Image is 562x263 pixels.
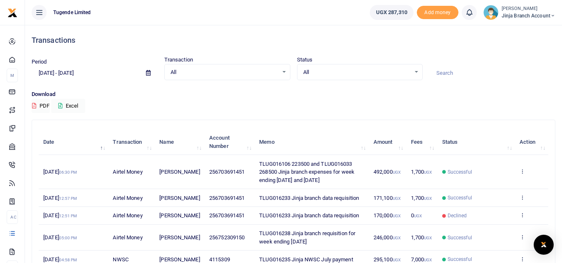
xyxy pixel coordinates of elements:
button: PDF [32,99,50,113]
span: Declined [448,212,467,219]
p: Download [32,90,555,99]
span: [DATE] [43,234,77,241]
span: TLUG016238 Jinja branch requisition for week ending [DATE] [259,230,355,245]
span: 256703691451 [209,212,245,219]
th: Account Number: activate to sort column ascending [205,129,255,155]
span: 256752309150 [209,234,245,241]
a: UGX 287,310 [370,5,413,20]
span: [DATE] [43,169,77,175]
span: Successful [448,256,472,263]
small: 12:51 PM [59,214,77,218]
span: Jinja branch account [502,12,555,20]
span: 0 [411,212,422,219]
button: Excel [51,99,85,113]
span: Airtel Money [113,212,142,219]
span: [DATE] [43,212,77,219]
h4: Transactions [32,36,555,45]
th: Name: activate to sort column ascending [155,129,205,155]
a: logo-small logo-large logo-large [7,9,17,15]
th: Date: activate to sort column descending [39,129,108,155]
small: UGX [393,196,401,201]
span: 1,700 [411,195,432,201]
span: Tugende Limited [50,9,94,16]
label: Period [32,58,47,66]
span: Successful [448,234,472,241]
small: UGX [393,214,401,218]
span: NWSC [113,256,128,263]
li: Wallet ballance [366,5,417,20]
span: Airtel Money [113,195,142,201]
small: UGX [424,170,432,175]
span: Airtel Money [113,169,142,175]
th: Transaction: activate to sort column ascending [108,129,155,155]
span: [PERSON_NAME] [159,256,200,263]
a: profile-user [PERSON_NAME] Jinja branch account [483,5,555,20]
span: TLUG016233 Jinja branch data requisition [259,195,359,201]
th: Action: activate to sort column ascending [515,129,548,155]
span: UGX 287,310 [376,8,407,17]
span: Successful [448,194,472,202]
li: Toup your wallet [417,6,458,20]
th: Status: activate to sort column ascending [437,129,515,155]
span: Successful [448,168,472,176]
span: 171,100 [374,195,401,201]
span: 1,700 [411,169,432,175]
th: Fees: activate to sort column ascending [406,129,438,155]
label: Status [297,56,313,64]
span: 256703691451 [209,169,245,175]
th: Amount: activate to sort column ascending [369,129,406,155]
span: [DATE] [43,256,77,263]
small: 06:30 PM [59,170,77,175]
li: M [7,69,18,82]
input: Search [429,66,555,80]
img: logo-small [7,8,17,18]
small: 12:57 PM [59,196,77,201]
span: Add money [417,6,458,20]
small: UGX [424,196,432,201]
span: 256703691451 [209,195,245,201]
small: UGX [424,258,432,262]
span: 170,000 [374,212,401,219]
span: 492,000 [374,169,401,175]
small: UGX [393,170,401,175]
span: [DATE] [43,195,77,201]
li: Ac [7,210,18,224]
small: UGX [414,214,422,218]
small: 05:00 PM [59,236,77,240]
span: 1,700 [411,234,432,241]
span: 295,100 [374,256,401,263]
span: [PERSON_NAME] [159,234,200,241]
div: Open Intercom Messenger [534,235,554,255]
span: TLUG016233 Jinja branch data requisition [259,212,359,219]
span: All [303,68,411,76]
span: All [171,68,278,76]
small: UGX [393,236,401,240]
small: [PERSON_NAME] [502,5,555,12]
a: Add money [417,9,458,15]
span: [PERSON_NAME] [159,169,200,175]
small: 04:58 PM [59,258,77,262]
img: profile-user [483,5,498,20]
span: TLUG016106 223500 and TLUG016033 268500 Jinja branch expenses for week ending [DATE] and [DATE] [259,161,354,183]
span: 7,000 [411,256,432,263]
th: Memo: activate to sort column ascending [255,129,369,155]
span: [PERSON_NAME] [159,212,200,219]
span: 246,000 [374,234,401,241]
span: [PERSON_NAME] [159,195,200,201]
small: UGX [424,236,432,240]
label: Transaction [164,56,193,64]
small: UGX [393,258,401,262]
input: select period [32,66,139,80]
span: Airtel Money [113,234,142,241]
